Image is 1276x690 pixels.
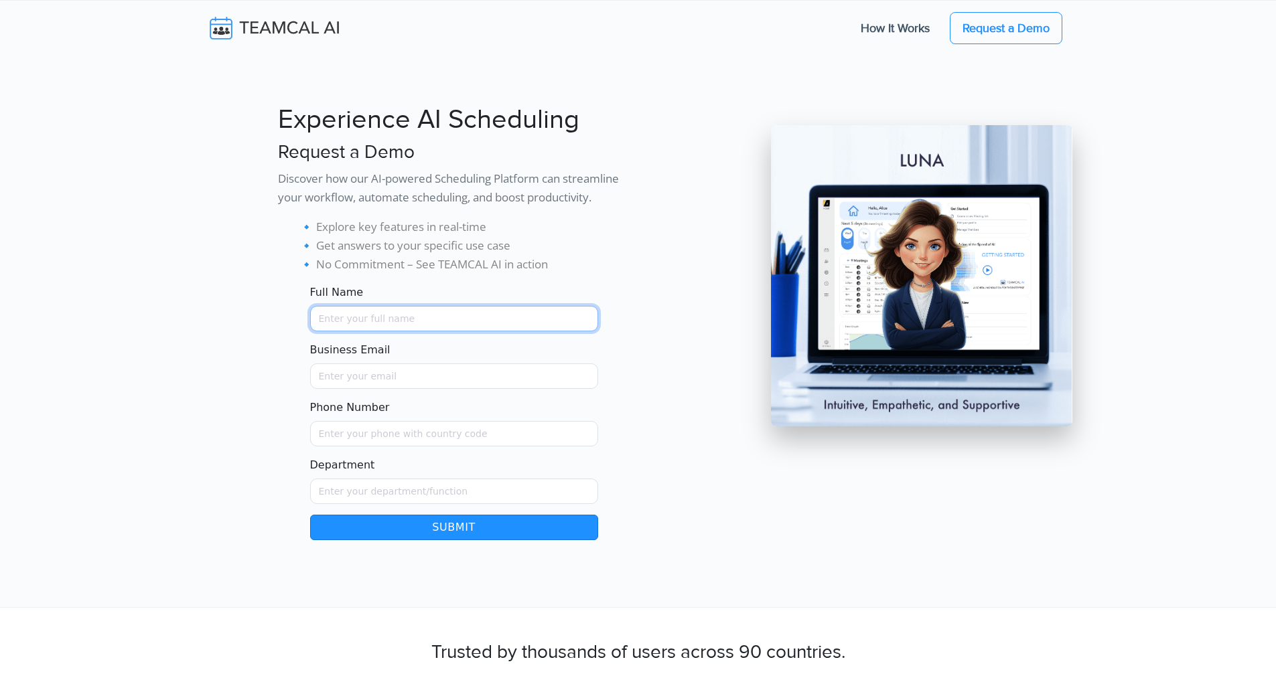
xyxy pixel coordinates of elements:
li: 🔹 Get answers to your specific use case [299,236,630,255]
img: pic [771,125,1072,426]
input: Enter your email [310,363,598,389]
li: 🔹 Explore key features in real-time [299,218,630,236]
li: 🔹 No Commitment – See TEAMCAL AI in action [299,255,630,274]
h3: Trusted by thousands of users across 90 countries. [204,641,1072,664]
label: Department [310,457,375,473]
input: Name must only contain letters and spaces [310,306,598,331]
label: Business Email [310,342,391,358]
h3: Request a Demo [278,141,630,164]
a: Request a Demo [950,12,1062,44]
button: Submit [310,515,598,540]
a: How It Works [847,14,943,42]
h1: Experience AI Scheduling [278,104,630,136]
p: Discover how our AI-powered Scheduling Platform can streamline your workflow, automate scheduling... [278,169,630,207]
input: Enter your department/function [310,479,598,504]
label: Phone Number [310,400,390,416]
label: Full Name [310,284,364,300]
input: Enter your phone with country code [310,421,598,446]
